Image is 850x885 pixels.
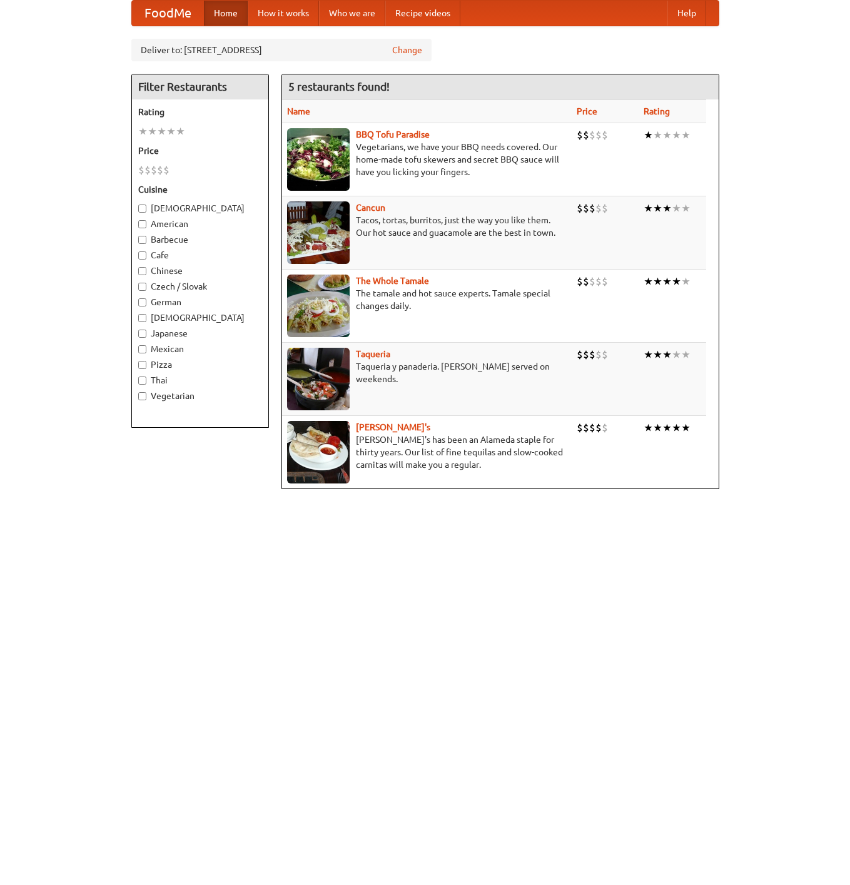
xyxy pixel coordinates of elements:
li: ★ [681,348,691,362]
li: ★ [662,201,672,215]
li: ★ [672,421,681,435]
li: ★ [662,128,672,142]
a: Who we are [319,1,385,26]
li: $ [595,275,602,288]
li: ★ [672,201,681,215]
li: $ [602,421,608,435]
input: German [138,298,146,306]
input: Vegetarian [138,392,146,400]
img: wholetamale.jpg [287,275,350,337]
li: $ [589,421,595,435]
label: [DEMOGRAPHIC_DATA] [138,202,262,215]
h5: Rating [138,106,262,118]
p: Tacos, tortas, burritos, just the way you like them. Our hot sauce and guacamole are the best in ... [287,214,567,239]
li: ★ [644,421,653,435]
li: ★ [653,128,662,142]
li: $ [583,275,589,288]
li: $ [602,275,608,288]
label: Vegetarian [138,390,262,402]
li: $ [138,163,144,177]
li: ★ [176,124,185,138]
img: pedros.jpg [287,421,350,483]
label: Chinese [138,265,262,277]
li: ★ [681,201,691,215]
li: $ [577,348,583,362]
img: taqueria.jpg [287,348,350,410]
li: $ [157,163,163,177]
li: ★ [672,275,681,288]
li: ★ [157,124,166,138]
li: $ [589,201,595,215]
a: [PERSON_NAME]'s [356,422,430,432]
img: tofuparadise.jpg [287,128,350,191]
p: The tamale and hot sauce experts. Tamale special changes daily. [287,287,567,312]
li: $ [595,201,602,215]
li: ★ [653,275,662,288]
li: ★ [644,275,653,288]
a: Rating [644,106,670,116]
li: ★ [681,128,691,142]
li: $ [577,128,583,142]
a: How it works [248,1,319,26]
input: Japanese [138,330,146,338]
h5: Price [138,144,262,157]
li: ★ [653,348,662,362]
input: Cafe [138,251,146,260]
label: Czech / Slovak [138,280,262,293]
label: Japanese [138,327,262,340]
img: cancun.jpg [287,201,350,264]
a: The Whole Tamale [356,276,429,286]
li: $ [583,128,589,142]
li: $ [602,348,608,362]
li: ★ [166,124,176,138]
ng-pluralize: 5 restaurants found! [288,81,390,93]
b: Cancun [356,203,385,213]
input: Mexican [138,345,146,353]
li: $ [595,128,602,142]
label: Thai [138,374,262,387]
li: $ [583,348,589,362]
li: $ [589,348,595,362]
a: BBQ Tofu Paradise [356,129,430,139]
p: Vegetarians, we have your BBQ needs covered. Our home-made tofu skewers and secret BBQ sauce will... [287,141,567,178]
a: Help [667,1,706,26]
input: Chinese [138,267,146,275]
li: $ [583,421,589,435]
li: ★ [644,128,653,142]
li: $ [589,128,595,142]
li: ★ [681,275,691,288]
h5: Cuisine [138,183,262,196]
label: American [138,218,262,230]
p: Taqueria y panaderia. [PERSON_NAME] served on weekends. [287,360,567,385]
li: $ [595,348,602,362]
label: [DEMOGRAPHIC_DATA] [138,311,262,324]
li: $ [151,163,157,177]
li: ★ [653,201,662,215]
input: Czech / Slovak [138,283,146,291]
li: ★ [138,124,148,138]
input: [DEMOGRAPHIC_DATA] [138,205,146,213]
li: $ [144,163,151,177]
a: Taqueria [356,349,390,359]
label: German [138,296,262,308]
a: Name [287,106,310,116]
li: $ [589,275,595,288]
h4: Filter Restaurants [132,74,268,99]
li: $ [602,201,608,215]
label: Mexican [138,343,262,355]
li: ★ [644,201,653,215]
input: Pizza [138,361,146,369]
li: $ [577,201,583,215]
li: ★ [662,275,672,288]
li: ★ [653,421,662,435]
li: $ [577,421,583,435]
li: $ [583,201,589,215]
li: $ [602,128,608,142]
input: Barbecue [138,236,146,244]
input: [DEMOGRAPHIC_DATA] [138,314,146,322]
div: Deliver to: [STREET_ADDRESS] [131,39,432,61]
